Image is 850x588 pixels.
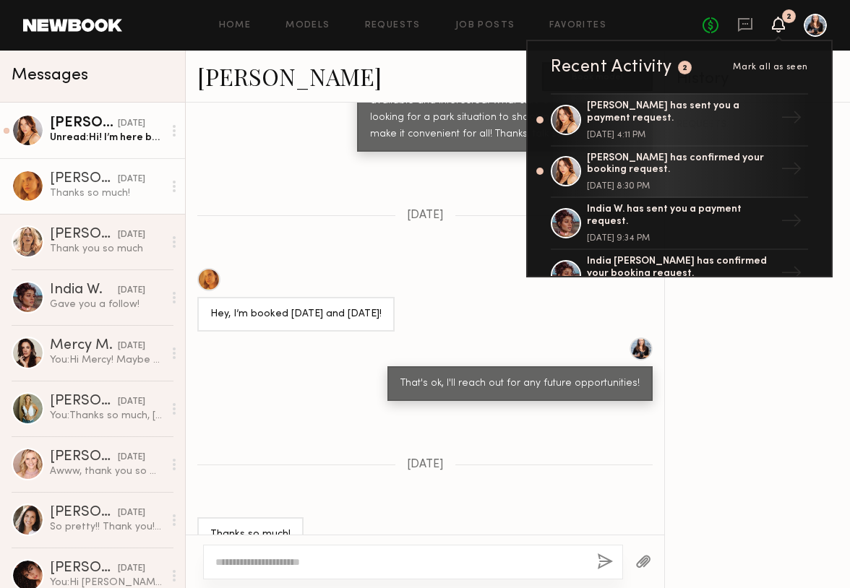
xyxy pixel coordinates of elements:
[50,228,118,242] div: [PERSON_NAME]
[365,21,421,30] a: Requests
[50,394,118,409] div: [PERSON_NAME]
[197,61,382,92] a: [PERSON_NAME]
[50,353,163,367] div: You: Hi Mercy! Maybe you remember me from a Party Beer shoot a couple of years ago?! Hope you are...
[50,242,163,256] div: Thank you so much
[587,100,775,125] div: [PERSON_NAME] has sent you a payment request.
[118,228,145,242] div: [DATE]
[50,464,163,478] div: Awww, thank you so much! Really appreciate it! Hope all is well!
[587,182,775,191] div: [DATE] 8:30 PM
[775,256,808,294] div: →
[219,21,252,30] a: Home
[775,101,808,139] div: →
[12,67,88,84] span: Messages
[551,59,672,76] div: Recent Activity
[118,284,145,298] div: [DATE]
[286,21,330,30] a: Models
[407,459,444,471] span: [DATE]
[50,172,118,186] div: [PERSON_NAME]
[551,93,808,147] a: [PERSON_NAME] has sent you a payment request.[DATE] 4:11 PM→
[551,198,808,250] a: India W. has sent you a payment request.[DATE] 9:34 PM→
[50,131,163,144] div: Unread: Hi! I’m here but I don’t see you. What area are you in?
[118,562,145,576] div: [DATE]
[587,152,775,177] div: [PERSON_NAME] has confirmed your booking request.
[682,64,688,72] div: 2
[50,283,118,298] div: India W.
[118,173,145,186] div: [DATE]
[210,306,382,323] div: Hey, I’m booked [DATE] and [DATE]!
[786,13,791,21] div: 2
[775,204,808,242] div: →
[400,376,640,392] div: That's ok, I'll reach out for any future opportunities!
[587,234,775,243] div: [DATE] 9:34 PM
[551,250,808,302] a: India [PERSON_NAME] has confirmed your booking request.→
[50,298,163,311] div: Gave you a follow!
[50,409,163,423] div: You: Thanks so much, [PERSON_NAME]! That was fun and easy! Hope to book with you again soon! [GEO...
[210,527,291,543] div: Thanks so much!
[118,117,145,131] div: [DATE]
[118,451,145,464] div: [DATE]
[50,520,163,534] div: So pretty!! Thank you! 😊
[118,506,145,520] div: [DATE]
[587,131,775,139] div: [DATE] 4:11 PM
[118,395,145,409] div: [DATE]
[50,186,163,200] div: Thanks so much!
[50,561,118,576] div: [PERSON_NAME]
[50,339,118,353] div: Mercy M.
[587,256,775,280] div: India [PERSON_NAME] has confirmed your booking request.
[407,209,444,222] span: [DATE]
[50,450,118,464] div: [PERSON_NAME]
[587,204,775,228] div: India W. has sent you a payment request.
[118,340,145,353] div: [DATE]
[775,152,808,190] div: →
[733,63,808,72] span: Mark all as seen
[549,21,606,30] a: Favorites
[551,147,808,199] a: [PERSON_NAME] has confirmed your booking request.[DATE] 8:30 PM→
[50,506,118,520] div: [PERSON_NAME]
[50,116,118,131] div: [PERSON_NAME]
[455,21,515,30] a: Job Posts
